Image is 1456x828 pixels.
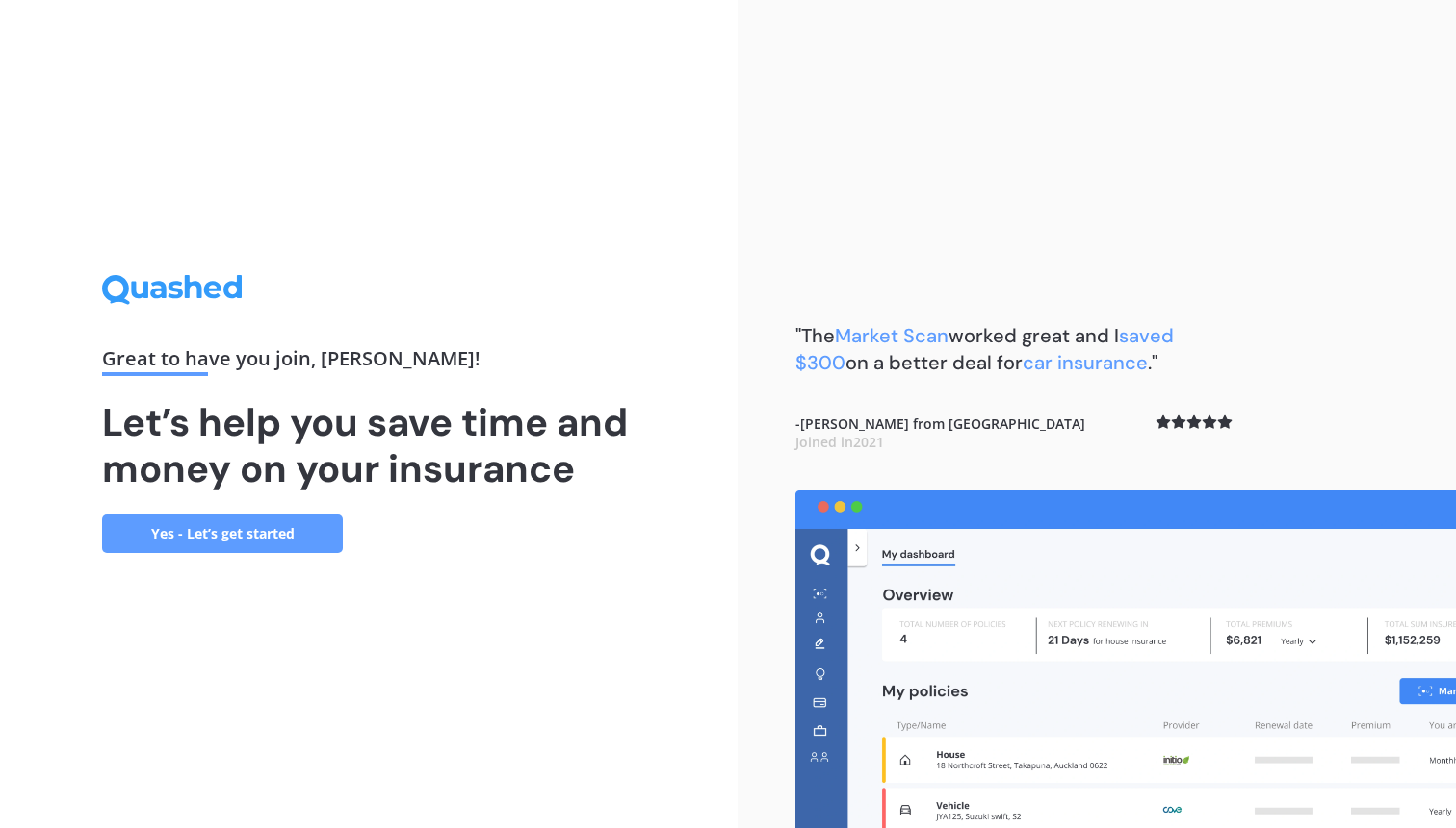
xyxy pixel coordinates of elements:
[102,514,343,553] a: Yes - Let’s get started
[1023,350,1148,375] span: car insurance
[102,399,636,491] h1: Let’s help you save time and money on your insurance
[835,323,949,348] span: Market Scan
[795,433,884,451] span: Joined in 2021
[795,414,1085,452] b: - [PERSON_NAME] from [GEOGRAPHIC_DATA]
[795,323,1174,375] span: saved $300
[102,349,636,376] div: Great to have you join , [PERSON_NAME] !
[795,323,1174,375] b: "The worked great and I on a better deal for ."
[795,490,1456,828] img: dashboard.webp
